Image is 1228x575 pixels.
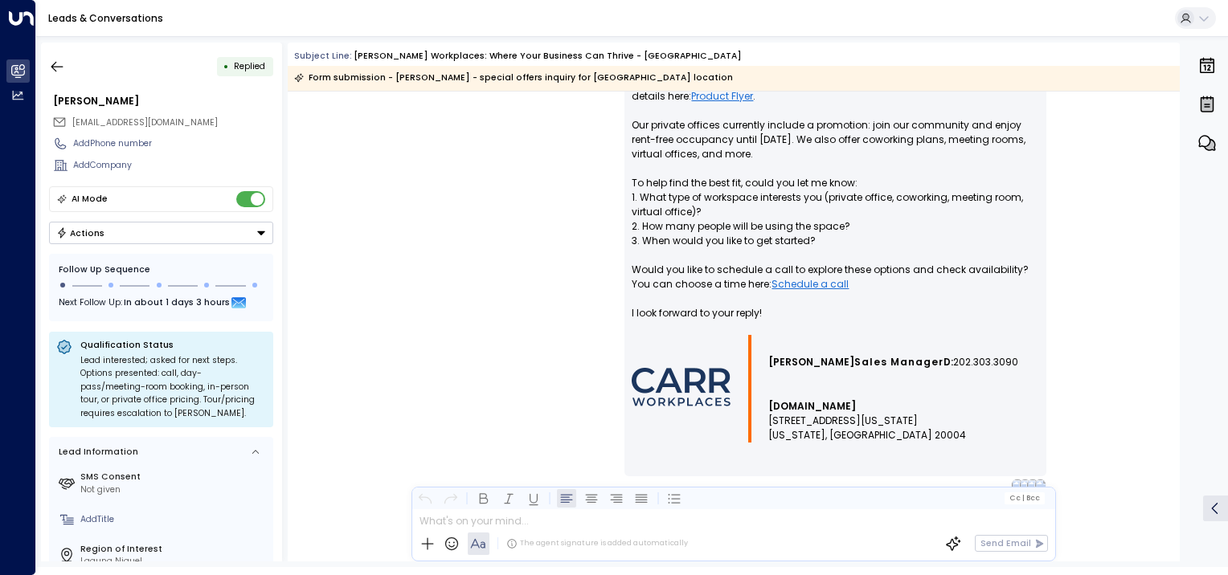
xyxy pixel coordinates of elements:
div: Lead Information [55,446,138,459]
p: Hi [PERSON_NAME], Thank you for reaching out about special offers at [PERSON_NAME][GEOGRAPHIC_DAT... [632,17,1039,335]
span: 202.303.3090 [953,355,1018,369]
span: Replied [234,60,265,72]
div: Form submission - [PERSON_NAME] - special offers inquiry for [GEOGRAPHIC_DATA] location [294,70,733,86]
div: Actions [56,227,105,239]
div: Not given [80,483,268,496]
span: | [1021,494,1024,502]
img: AIDRIVENLEADS@CARRWORKPLACES.COM [1012,479,1023,491]
label: SMS Consent [80,471,268,483]
span: In about 1 days 3 hours [124,295,230,312]
button: Undo [415,488,435,508]
div: Lead interested; asked for next steps. Options presented: call, day-pass/meeting-room booking, in... [80,354,266,421]
div: Signature [632,335,1039,442]
span: [EMAIL_ADDRESS][DOMAIN_NAME] [72,116,218,128]
img: AIorK4wmdUJwxG-Ohli4_RqUq38BnJAHKKEYH_xSlvu27wjOc-0oQwkM4SVe9z6dKjMHFqNbWJnNn1sJRSAT [632,368,731,406]
span: Cc Bcc [1009,494,1040,502]
a: [DOMAIN_NAME] [768,399,856,414]
label: Region of Interest [80,543,268,556]
img: SALESMANAGERS@CARRWORKPLACES.COM [1027,479,1038,491]
span: sanifordf@gmail.com [72,116,218,129]
div: AddCompany [73,159,273,172]
button: Redo [440,488,460,508]
img: 454179@BCC.HUBSPOT.COM [1020,479,1031,491]
span: D: [944,355,953,369]
a: Leads & Conversations [48,11,163,25]
button: Actions [49,222,273,244]
div: AddTitle [80,513,268,526]
span: Sales Manager [854,355,944,369]
button: Cc|Bcc [1005,492,1045,504]
a: Product Flyer [691,89,753,104]
p: Qualification Status [80,339,266,351]
div: [PERSON_NAME] [53,94,273,108]
span: [STREET_ADDRESS][US_STATE] [US_STATE], [GEOGRAPHIC_DATA] 20004 [768,414,966,442]
div: Next Follow Up: [59,295,264,312]
img: SANIFORDF@GMAIL.COM [1035,479,1046,491]
div: The agent signature is added automatically [506,538,688,549]
div: • [223,55,229,77]
div: Laguna Niguel [80,555,268,568]
a: Schedule a call [772,277,849,292]
span: Subject Line: [294,50,352,62]
div: [PERSON_NAME] Workplaces: Where Your Business Can Thrive - [GEOGRAPHIC_DATA] [354,50,742,63]
span: [PERSON_NAME] [768,355,854,369]
div: Follow Up Sequence [59,263,264,276]
div: AddPhone number [73,137,273,150]
div: Button group with a nested menu [49,222,273,244]
div: AI Mode [72,191,108,207]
